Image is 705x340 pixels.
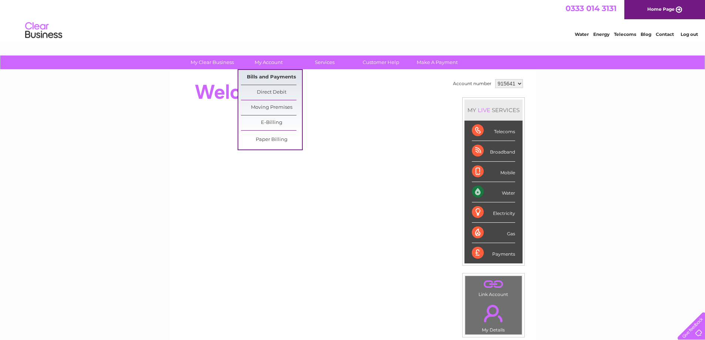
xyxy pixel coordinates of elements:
[178,4,528,36] div: Clear Business is a trading name of Verastar Limited (registered in [GEOGRAPHIC_DATA] No. 3667643...
[681,31,698,37] a: Log out
[656,31,674,37] a: Contact
[467,278,520,291] a: .
[641,31,651,37] a: Blog
[241,115,302,130] a: E-Billing
[467,300,520,326] a: .
[472,162,515,182] div: Mobile
[407,55,468,69] a: Make A Payment
[614,31,636,37] a: Telecoms
[350,55,412,69] a: Customer Help
[476,107,492,114] div: LIVE
[575,31,589,37] a: Water
[465,276,522,299] td: Link Account
[565,4,617,13] a: 0333 014 3131
[25,19,63,42] img: logo.png
[465,299,522,335] td: My Details
[472,121,515,141] div: Telecoms
[593,31,610,37] a: Energy
[294,55,355,69] a: Services
[472,202,515,223] div: Electricity
[241,100,302,115] a: Moving Premises
[241,132,302,147] a: Paper Billing
[238,55,299,69] a: My Account
[472,243,515,263] div: Payments
[464,100,523,121] div: MY SERVICES
[451,77,493,90] td: Account number
[472,141,515,161] div: Broadband
[472,223,515,243] div: Gas
[241,85,302,100] a: Direct Debit
[182,55,243,69] a: My Clear Business
[472,182,515,202] div: Water
[241,70,302,85] a: Bills and Payments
